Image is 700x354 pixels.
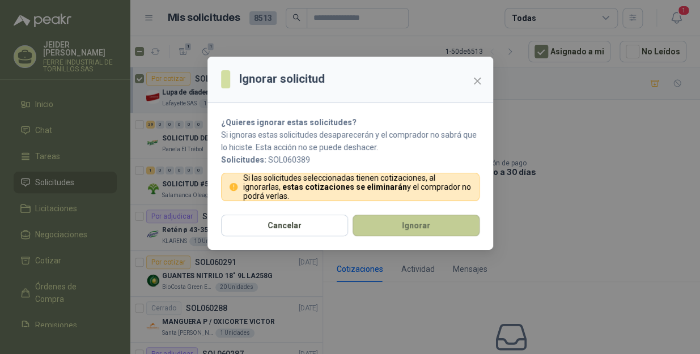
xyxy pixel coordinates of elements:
button: Cancelar [221,215,348,236]
button: Ignorar [353,215,480,236]
strong: ¿Quieres ignorar estas solicitudes? [221,118,357,127]
span: close [473,76,482,86]
strong: estas cotizaciones se eliminarán [282,182,406,191]
b: Solicitudes: [221,155,266,164]
p: SOL060389 [221,153,480,166]
button: Close [468,72,486,90]
p: Si ignoras estas solicitudes desaparecerán y el comprador no sabrá que lo hiciste. Esta acción no... [221,129,480,153]
h3: Ignorar solicitud [239,70,325,88]
p: Si las solicitudes seleccionadas tienen cotizaciones, al ignorarlas, y el comprador no podrá verlas. [243,173,472,201]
